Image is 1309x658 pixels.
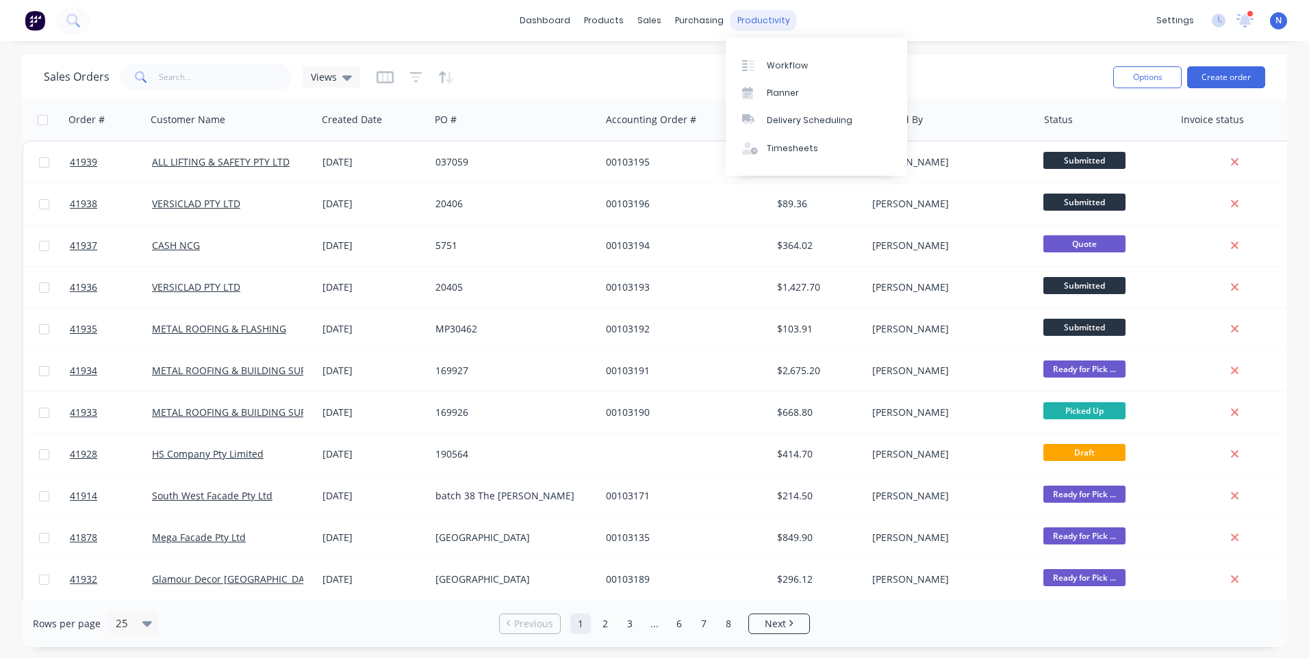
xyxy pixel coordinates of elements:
[606,280,758,294] div: 00103193
[777,322,857,336] div: $103.91
[872,489,1024,503] div: [PERSON_NAME]
[70,350,152,391] a: 41934
[606,406,758,419] div: 00103190
[70,559,152,600] a: 41932
[322,573,424,586] div: [DATE]
[435,197,587,211] div: 20406
[606,489,758,503] div: 00103171
[726,135,907,162] a: Timesheets
[152,197,240,210] a: VERSICLAD PTY LTD
[25,10,45,31] img: Factory
[726,107,907,134] a: Delivery Scheduling
[777,489,857,503] div: $214.50
[322,155,424,169] div: [DATE]
[435,406,587,419] div: 169926
[70,531,97,544] span: 41878
[435,155,587,169] div: 037059
[435,531,587,544] div: [GEOGRAPHIC_DATA]
[70,322,97,336] span: 41935
[1113,66,1182,88] button: Options
[152,239,200,252] a: CASH NCG
[777,364,857,378] div: $2,675.20
[872,573,1024,586] div: [PERSON_NAME]
[322,364,424,378] div: [DATE]
[1181,113,1244,127] div: Invoice status
[730,10,797,31] div: productivity
[1275,14,1282,27] span: N
[577,10,631,31] div: products
[70,447,97,461] span: 41928
[606,531,758,544] div: 00103135
[1043,319,1126,336] span: Submitted
[620,614,640,634] a: Page 3
[152,531,246,544] a: Mega Facade Pty Ltd
[70,225,152,266] a: 41937
[152,573,318,585] a: Glamour Decor [GEOGRAPHIC_DATA]
[1043,569,1126,586] span: Ready for Pick ...
[70,183,152,224] a: 41938
[872,239,1024,252] div: [PERSON_NAME]
[777,406,857,419] div: $668.80
[765,617,786,631] span: Next
[1043,235,1126,252] span: Quote
[70,406,97,419] span: 41933
[767,60,808,72] div: Workflow
[872,280,1024,294] div: [PERSON_NAME]
[606,113,696,127] div: Accounting Order #
[777,239,857,252] div: $364.02
[777,447,857,461] div: $414.70
[777,573,857,586] div: $296.12
[872,447,1024,461] div: [PERSON_NAME]
[70,142,152,183] a: 41939
[151,113,225,127] div: Customer Name
[872,364,1024,378] div: [PERSON_NAME]
[70,239,97,252] span: 41937
[500,617,560,631] a: Previous page
[494,614,815,634] ul: Pagination
[152,280,240,293] a: VERSICLAD PTY LTD
[435,489,587,503] div: batch 38 The [PERSON_NAME]
[70,573,97,586] span: 41932
[777,197,857,211] div: $89.36
[1043,360,1126,378] span: Ready for Pick ...
[152,322,286,335] a: METAL ROOFING & FLASHING
[322,531,424,544] div: [DATE]
[70,197,97,211] span: 41938
[1043,194,1126,211] span: Submitted
[435,239,587,252] div: 5751
[1043,527,1126,544] span: Ready for Pick ...
[767,142,818,155] div: Timesheets
[435,364,587,378] div: 169927
[669,614,689,634] a: Page 6
[872,155,1024,169] div: [PERSON_NAME]
[435,322,587,336] div: MP30462
[726,79,907,107] a: Planner
[322,113,382,127] div: Created Date
[322,489,424,503] div: [DATE]
[767,87,799,99] div: Planner
[777,531,857,544] div: $849.90
[570,614,591,634] a: Page 1 is your current page
[70,364,97,378] span: 41934
[514,617,553,631] span: Previous
[33,617,101,631] span: Rows per page
[872,531,1024,544] div: [PERSON_NAME]
[595,614,615,634] a: Page 2
[322,322,424,336] div: [DATE]
[872,322,1024,336] div: [PERSON_NAME]
[777,280,857,294] div: $1,427.70
[606,364,758,378] div: 00103191
[152,364,369,377] a: METAL ROOFING & BUILDING SUPPLIES PTY LTD
[644,614,665,634] a: Jump forward
[726,51,907,79] a: Workflow
[322,280,424,294] div: [DATE]
[606,239,758,252] div: 00103194
[44,70,110,83] h1: Sales Orders
[152,406,369,419] a: METAL ROOFING & BUILDING SUPPLIES PTY LTD
[152,489,272,502] a: South West Facade Pty Ltd
[70,475,152,516] a: 41914
[70,280,97,294] span: 41936
[513,10,577,31] a: dashboard
[606,573,758,586] div: 00103189
[767,114,852,127] div: Delivery Scheduling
